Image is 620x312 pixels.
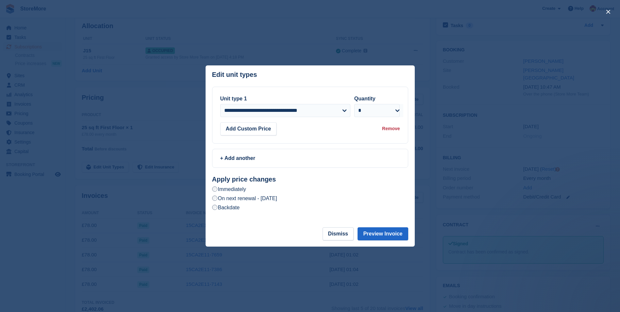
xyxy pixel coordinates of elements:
[603,7,613,17] button: close
[212,149,408,168] a: + Add another
[212,186,246,193] label: Immediately
[220,96,247,101] label: Unit type 1
[212,196,217,201] input: On next renewal - [DATE]
[220,154,400,162] div: + Add another
[212,195,277,202] label: On next renewal - [DATE]
[358,227,408,240] button: Preview Invoice
[212,71,257,78] p: Edit unit types
[354,96,376,101] label: Quantity
[212,204,240,211] label: Backdate
[212,176,276,183] strong: Apply price changes
[212,205,217,210] input: Backdate
[212,186,217,192] input: Immediately
[382,125,400,132] div: Remove
[220,122,277,135] button: Add Custom Price
[323,227,354,240] button: Dismiss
